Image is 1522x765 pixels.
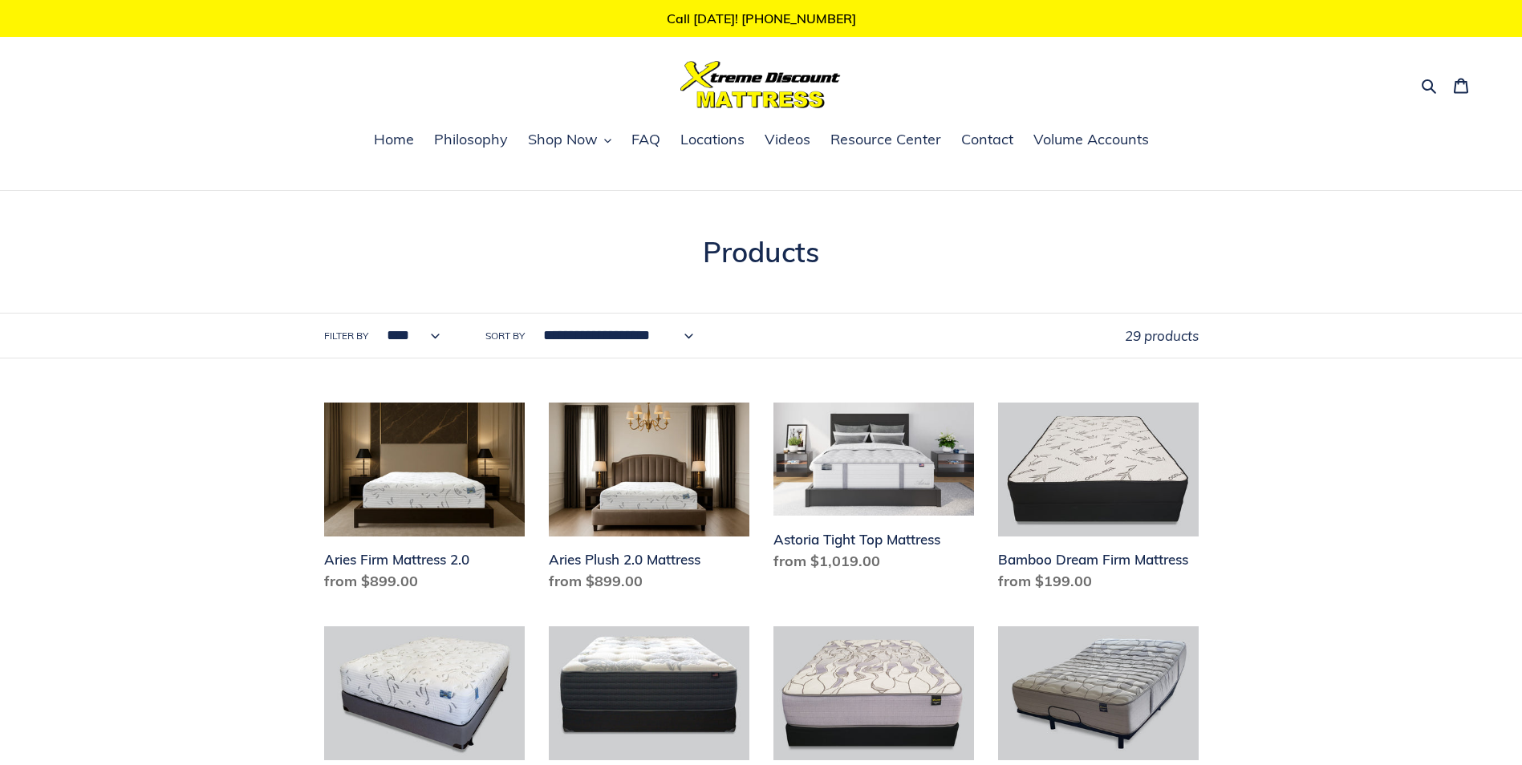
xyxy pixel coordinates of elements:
[773,403,974,577] a: Astoria Tight Top Mattress
[672,128,753,152] a: Locations
[953,128,1021,152] a: Contact
[374,130,414,149] span: Home
[1025,128,1157,152] a: Volume Accounts
[528,130,598,149] span: Shop Now
[830,130,941,149] span: Resource Center
[961,130,1013,149] span: Contact
[426,128,516,152] a: Philosophy
[998,403,1199,598] a: Bamboo Dream Firm Mattress
[680,61,841,108] img: Xtreme Discount Mattress
[703,234,819,269] span: Products
[485,329,525,343] label: Sort by
[1033,130,1149,149] span: Volume Accounts
[366,128,422,152] a: Home
[822,128,949,152] a: Resource Center
[324,403,525,598] a: Aries Firm Mattress 2.0
[680,130,745,149] span: Locations
[757,128,818,152] a: Videos
[520,128,619,152] button: Shop Now
[1125,327,1199,344] span: 29 products
[631,130,660,149] span: FAQ
[434,130,508,149] span: Philosophy
[623,128,668,152] a: FAQ
[549,403,749,598] a: Aries Plush 2.0 Mattress
[765,130,810,149] span: Videos
[324,329,368,343] label: Filter by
